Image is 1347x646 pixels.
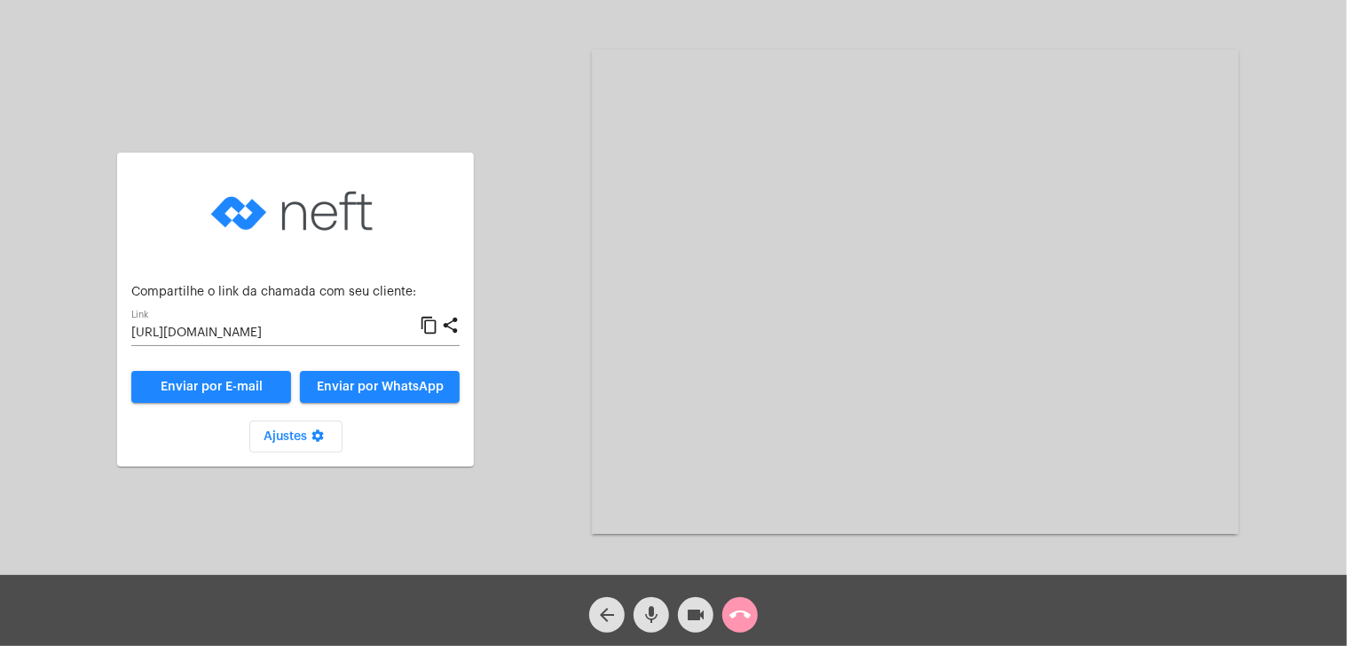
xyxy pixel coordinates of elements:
mat-icon: mic [641,604,662,626]
button: Ajustes [249,421,343,453]
mat-icon: arrow_back [596,604,618,626]
mat-icon: settings [307,429,328,450]
p: Compartilhe o link da chamada com seu cliente: [131,286,460,299]
span: Ajustes [264,430,328,443]
a: Enviar por E-mail [131,371,291,403]
span: Enviar por E-mail [161,381,263,393]
mat-icon: share [441,315,460,336]
img: logo-neft-novo-2.png [207,167,384,256]
button: Enviar por WhatsApp [300,371,460,403]
mat-icon: videocam [685,604,706,626]
mat-icon: call_end [729,604,751,626]
mat-icon: content_copy [420,315,438,336]
span: Enviar por WhatsApp [317,381,444,393]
